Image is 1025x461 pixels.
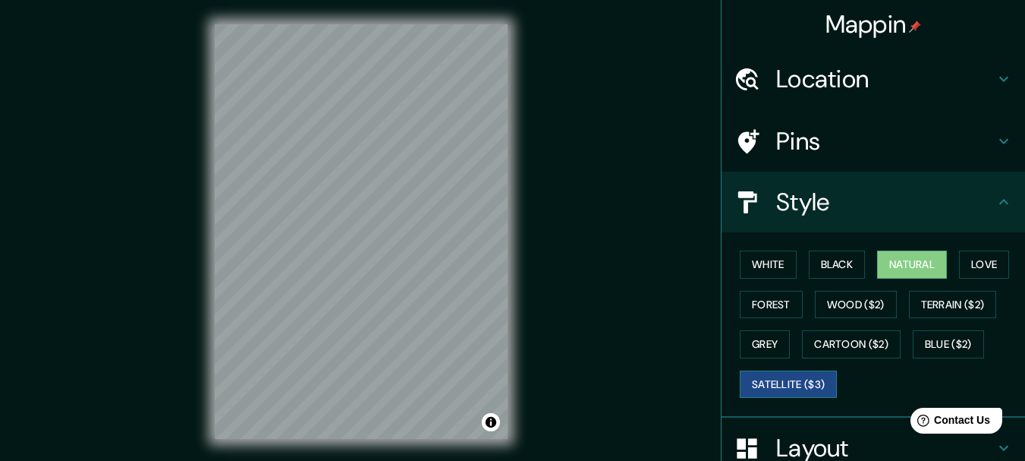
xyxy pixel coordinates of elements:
[909,21,921,33] img: pin-icon.png
[740,291,803,319] button: Forest
[776,64,995,94] h4: Location
[740,371,837,399] button: Satellite ($3)
[890,402,1008,444] iframe: Help widget launcher
[959,251,1009,279] button: Love
[913,330,984,358] button: Blue ($2)
[825,9,922,39] h4: Mappin
[802,330,901,358] button: Cartoon ($2)
[815,291,897,319] button: Wood ($2)
[722,172,1025,232] div: Style
[909,291,997,319] button: Terrain ($2)
[215,24,508,439] canvas: Map
[740,330,790,358] button: Grey
[740,251,797,279] button: White
[722,49,1025,109] div: Location
[482,413,500,431] button: Toggle attribution
[877,251,947,279] button: Natural
[722,111,1025,172] div: Pins
[776,126,995,156] h4: Pins
[809,251,866,279] button: Black
[776,187,995,217] h4: Style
